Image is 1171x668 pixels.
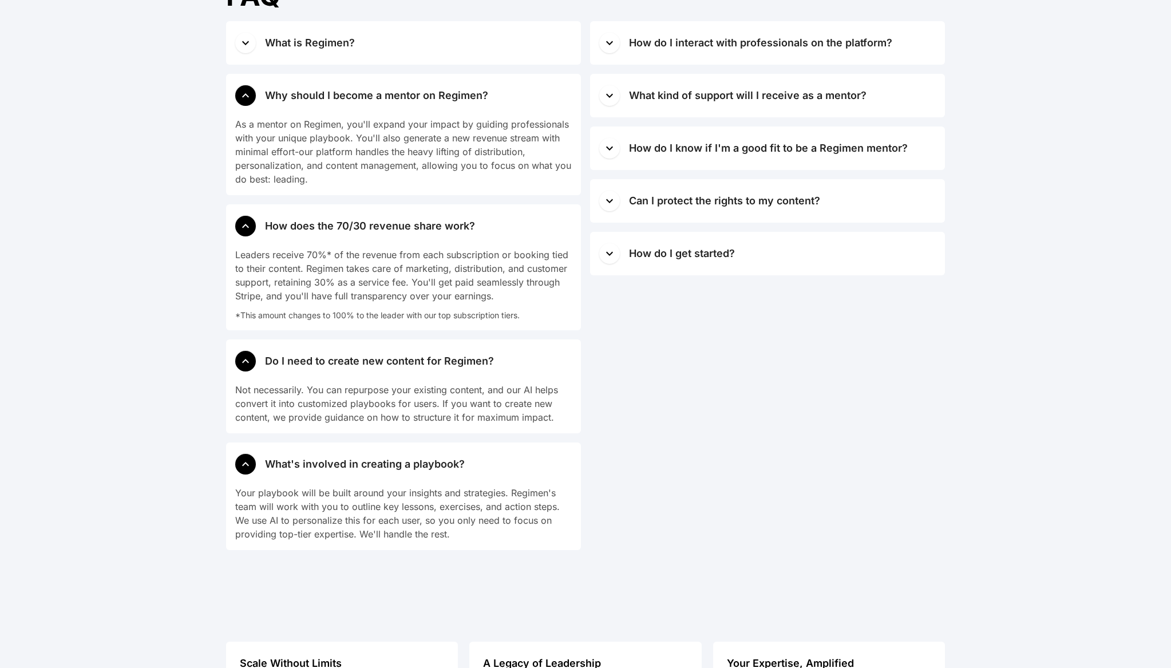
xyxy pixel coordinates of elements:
div: How do I know if I'm a good fit to be a Regimen mentor? [629,140,908,156]
div: Leaders receive 70%* of the revenue from each subscription or booking tied to their content. Regi... [235,248,572,303]
button: What is Regimen? [226,21,581,65]
div: What kind of support will I receive as a mentor? [629,88,867,104]
div: Your playbook will be built around your insights and strategies. Regimen's team will work with yo... [235,486,572,541]
button: Can I protect the rights to my content? [590,179,945,223]
div: How do I get started? [629,246,735,262]
button: Do I need to create new content for Regimen? [226,339,581,383]
button: Why should I become a mentor on Regimen? [226,74,581,117]
button: How does the 70/30 revenue share work? [226,204,581,248]
div: How does the 70/30 revenue share work? [265,218,475,234]
div: Not necessarily. You can repurpose your existing content, and our AI helps convert it into custom... [235,383,572,424]
div: Why should I become a mentor on Regimen? [265,88,488,104]
div: What's involved in creating a playbook? [265,456,465,472]
div: *This amount changes to 100% to the leader with our top subscription tiers. [235,303,572,321]
button: What's involved in creating a playbook? [226,442,581,486]
div: As a mentor on Regimen, you'll expand your impact by guiding professionals with your unique playb... [235,117,572,186]
button: What kind of support will I receive as a mentor? [590,74,945,117]
button: How do I get started? [590,232,945,275]
button: How do I know if I'm a good fit to be a Regimen mentor? [590,127,945,170]
button: How do I interact with professionals on the platform? [590,21,945,65]
div: Can I protect the rights to my content? [629,193,820,209]
div: What is Regimen? [265,35,355,51]
div: Do I need to create new content for Regimen? [265,353,494,369]
div: How do I interact with professionals on the platform? [629,35,892,51]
